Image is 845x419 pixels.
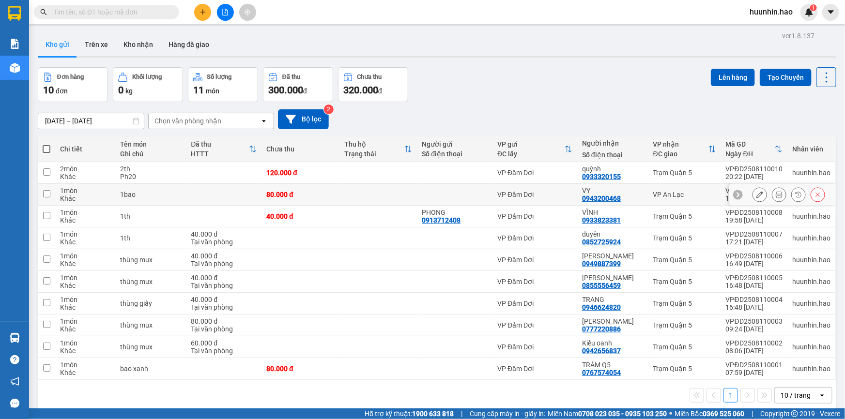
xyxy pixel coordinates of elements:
[60,317,110,325] div: 1 món
[60,296,110,303] div: 1 món
[60,347,110,355] div: Khác
[653,343,716,351] div: Trạm Quận 5
[726,150,775,158] div: Ngày ĐH
[726,369,783,376] div: 07:59 [DATE]
[60,187,110,195] div: 1 món
[726,238,783,246] div: 17:21 [DATE]
[726,173,783,180] div: 20:22 [DATE]
[125,87,133,95] span: kg
[582,173,621,180] div: 0933320155
[470,408,545,419] span: Cung cấp máy in - giấy in:
[12,12,61,60] img: logo.jpg
[653,278,716,285] div: Trạm Quận 5
[120,256,181,264] div: thùng mux
[653,191,716,198] div: VP An Lạc
[60,238,110,246] div: Khác
[723,388,738,403] button: 1
[303,87,307,95] span: đ
[792,299,830,307] div: huunhin.hao
[118,84,123,96] span: 0
[497,365,572,373] div: VP Đầm Dơi
[582,238,621,246] div: 0852725924
[191,150,249,158] div: HTTT
[653,140,708,148] div: VP nhận
[120,365,181,373] div: bao xanh
[60,252,110,260] div: 1 món
[497,234,572,242] div: VP Đầm Dơi
[726,209,783,216] div: VPĐD2508110008
[186,136,261,162] th: Toggle SortBy
[461,408,462,419] span: |
[191,282,257,289] div: Tại văn phòng
[10,399,19,408] span: message
[548,408,667,419] span: Miền Nam
[726,339,783,347] div: VPĐD2508110002
[582,165,644,173] div: quỳnh
[191,252,257,260] div: 40.000 đ
[206,87,219,95] span: món
[582,325,621,333] div: 0777220886
[56,87,68,95] span: đơn
[278,109,329,129] button: Bộ lọc
[422,140,488,148] div: Người gửi
[582,347,621,355] div: 0942656837
[60,209,110,216] div: 1 món
[38,67,108,102] button: Đơn hàng10đơn
[40,9,47,15] span: search
[357,74,382,80] div: Chưa thu
[365,408,454,419] span: Hỗ trợ kỹ thuật:
[653,321,716,329] div: Trạm Quận 5
[120,321,181,329] div: thùng mux
[492,136,577,162] th: Toggle SortBy
[263,67,333,102] button: Đã thu300.000đ
[752,408,753,419] span: |
[191,317,257,325] div: 80.000 đ
[753,187,767,202] div: Sửa đơn hàng
[266,191,335,198] div: 80.000 đ
[266,365,335,373] div: 80.000 đ
[653,212,716,220] div: Trạm Quận 5
[497,321,572,329] div: VP Đầm Dơi
[726,260,783,268] div: 16:49 [DATE]
[497,256,572,264] div: VP Đầm Dơi
[582,209,644,216] div: VĨNH
[726,187,783,195] div: VPĐD2508110009
[422,209,488,216] div: PHONG
[792,256,830,264] div: huunhin.hao
[653,299,716,307] div: Trạm Quận 5
[818,391,826,399] svg: open
[497,212,572,220] div: VP Đầm Dơi
[324,105,334,114] sup: 2
[726,282,783,289] div: 16:48 [DATE]
[217,4,234,21] button: file-add
[120,140,181,148] div: Tên món
[726,296,783,303] div: VPĐD2508110004
[120,173,181,180] div: Ph20
[582,187,644,195] div: VY
[10,355,19,364] span: question-circle
[582,252,644,260] div: Cẩm Nhiên
[791,410,798,417] span: copyright
[582,361,644,369] div: TRÂM Q5
[60,260,110,268] div: Khác
[827,8,835,16] span: caret-down
[582,151,644,159] div: Số điện thoại
[10,377,19,386] span: notification
[193,84,204,96] span: 11
[760,69,812,86] button: Tạo Chuyến
[578,410,667,418] strong: 0708 023 035 - 0935 103 250
[188,67,258,102] button: Số lượng11món
[191,238,257,246] div: Tại văn phòng
[582,303,621,311] div: 0946624820
[726,140,775,148] div: Mã GD
[116,33,161,56] button: Kho nhận
[726,252,783,260] div: VPĐD2508110006
[497,278,572,285] div: VP Đầm Dơi
[113,67,183,102] button: Khối lượng0kg
[91,24,405,36] li: 26 Phó Cơ Điều, Phường 12
[194,4,211,21] button: plus
[191,230,257,238] div: 40.000 đ
[120,278,181,285] div: thùng mux
[781,390,811,400] div: 10 / trang
[60,369,110,376] div: Khác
